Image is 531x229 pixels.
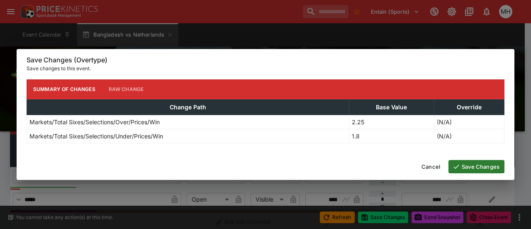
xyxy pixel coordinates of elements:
[448,160,504,173] button: Save Changes
[417,160,445,173] button: Cancel
[29,132,163,140] p: Markets/Total Sixes/Selections/Under/Prices/Win
[349,99,434,115] th: Base Value
[102,79,151,99] button: Raw Change
[29,118,160,126] p: Markets/Total Sixes/Selections/Over/Prices/Win
[349,129,434,143] td: 1.8
[27,64,504,73] p: Save changes to this event.
[434,99,504,115] th: Override
[349,115,434,129] td: 2.25
[434,129,504,143] td: (N/A)
[27,99,349,115] th: Change Path
[27,79,102,99] button: Summary of Changes
[27,56,504,64] h6: Save Changes (Overtype)
[434,115,504,129] td: (N/A)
